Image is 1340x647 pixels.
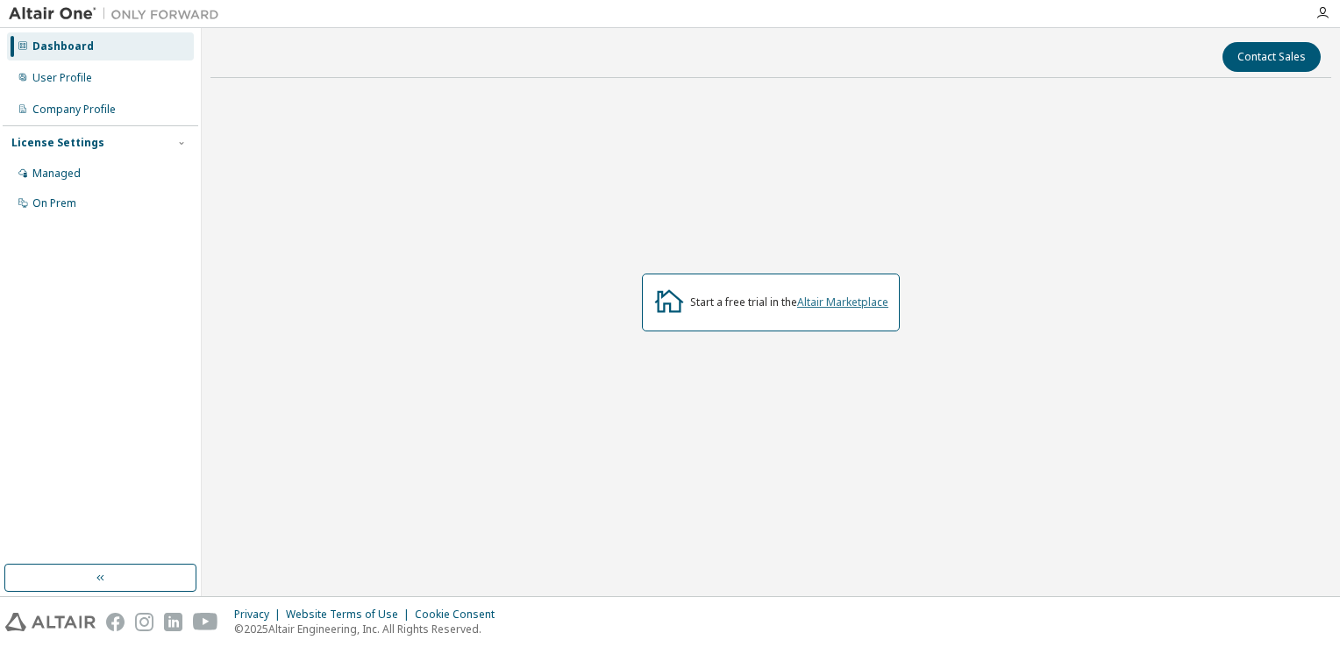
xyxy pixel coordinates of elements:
[32,167,81,181] div: Managed
[9,5,228,23] img: Altair One
[11,136,104,150] div: License Settings
[32,103,116,117] div: Company Profile
[5,613,96,631] img: altair_logo.svg
[135,613,153,631] img: instagram.svg
[32,196,76,210] div: On Prem
[690,295,888,309] div: Start a free trial in the
[234,608,286,622] div: Privacy
[32,71,92,85] div: User Profile
[286,608,415,622] div: Website Terms of Use
[1222,42,1321,72] button: Contact Sales
[415,608,505,622] div: Cookie Consent
[32,39,94,53] div: Dashboard
[164,613,182,631] img: linkedin.svg
[234,622,505,636] p: © 2025 Altair Engineering, Inc. All Rights Reserved.
[193,613,218,631] img: youtube.svg
[797,295,888,309] a: Altair Marketplace
[106,613,125,631] img: facebook.svg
